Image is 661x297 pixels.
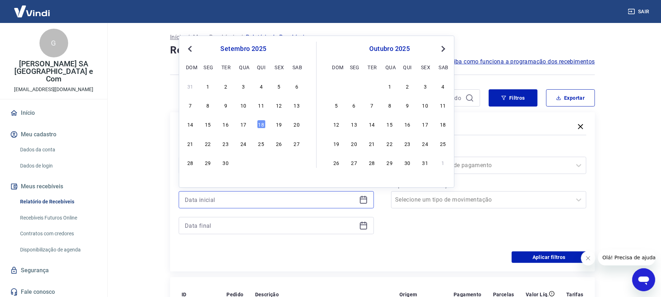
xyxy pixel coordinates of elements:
[403,158,412,167] div: Choose quinta-feira, 30 de outubro de 2025
[257,120,266,129] div: Choose quinta-feira, 18 de setembro de 2025
[581,251,595,265] iframe: Fechar mensagem
[632,268,655,291] iframe: Botão para abrir a janela de mensagens
[598,250,655,265] iframe: Mensagem da empresa
[385,120,394,129] div: Choose quarta-feira, 15 de outubro de 2025
[204,158,212,167] div: Choose segunda-feira, 29 de setembro de 2025
[331,44,449,53] div: outubro 2025
[275,120,283,129] div: Choose sexta-feira, 19 de setembro de 2025
[439,44,447,53] button: Next Month
[385,63,394,71] div: qua
[350,120,358,129] div: Choose segunda-feira, 13 de outubro de 2025
[275,158,283,167] div: Choose sexta-feira, 3 de outubro de 2025
[350,158,358,167] div: Choose segunda-feira, 27 de outubro de 2025
[546,89,595,107] button: Exportar
[403,101,412,109] div: Choose quinta-feira, 9 de outubro de 2025
[9,179,99,194] button: Meus recebíveis
[4,5,60,11] span: Olá! Precisa de ajuda?
[421,139,430,148] div: Choose sexta-feira, 24 de outubro de 2025
[170,33,184,42] p: Início
[385,139,394,148] div: Choose quarta-feira, 22 de outubro de 2025
[350,82,358,90] div: Choose segunda-feira, 29 de setembro de 2025
[275,101,283,109] div: Choose sexta-feira, 12 de setembro de 2025
[221,82,230,90] div: Choose terça-feira, 2 de setembro de 2025
[421,82,430,90] div: Choose sexta-feira, 3 de outubro de 2025
[332,158,341,167] div: Choose domingo, 26 de outubro de 2025
[9,0,55,22] img: Vindi
[393,147,585,155] label: Forma de Pagamento
[187,33,190,42] p: /
[204,82,212,90] div: Choose segunda-feira, 1 de setembro de 2025
[403,139,412,148] div: Choose quinta-feira, 23 de outubro de 2025
[350,63,358,71] div: seg
[350,139,358,148] div: Choose segunda-feira, 20 de outubro de 2025
[367,63,376,71] div: ter
[367,120,376,129] div: Choose terça-feira, 14 de outubro de 2025
[186,63,194,71] div: dom
[403,120,412,129] div: Choose quinta-feira, 16 de outubro de 2025
[292,82,301,90] div: Choose sábado, 6 de setembro de 2025
[17,211,99,225] a: Recebíveis Futuros Online
[403,82,412,90] div: Choose quinta-feira, 2 de outubro de 2025
[257,63,266,71] div: qui
[512,251,586,263] button: Aplicar filtros
[275,139,283,148] div: Choose sexta-feira, 26 de setembro de 2025
[39,29,68,57] div: G
[204,101,212,109] div: Choose segunda-feira, 8 de setembro de 2025
[239,101,248,109] div: Choose quarta-feira, 10 de setembro de 2025
[403,63,412,71] div: qui
[6,60,102,83] p: [PERSON_NAME] SA [GEOGRAPHIC_DATA] e Com
[332,120,341,129] div: Choose domingo, 12 de outubro de 2025
[257,139,266,148] div: Choose quinta-feira, 25 de setembro de 2025
[292,120,301,129] div: Choose sábado, 20 de setembro de 2025
[439,139,447,148] div: Choose sábado, 25 de outubro de 2025
[17,242,99,257] a: Disponibilização de agenda
[332,63,341,71] div: dom
[385,82,394,90] div: Choose quarta-feira, 1 de outubro de 2025
[350,101,358,109] div: Choose segunda-feira, 6 de outubro de 2025
[275,63,283,71] div: sex
[292,139,301,148] div: Choose sábado, 27 de setembro de 2025
[14,86,93,93] p: [EMAIL_ADDRESS][DOMAIN_NAME]
[170,43,595,57] h4: Relatório de Recebíveis
[239,120,248,129] div: Choose quarta-feira, 17 de setembro de 2025
[627,5,652,18] button: Sair
[367,101,376,109] div: Choose terça-feira, 7 de outubro de 2025
[239,158,248,167] div: Choose quarta-feira, 1 de outubro de 2025
[17,194,99,209] a: Relatório de Recebíveis
[421,158,430,167] div: Choose sexta-feira, 31 de outubro de 2025
[393,181,585,190] label: Tipo de Movimentação
[447,57,595,66] span: Saiba como funciona a programação dos recebimentos
[221,139,230,148] div: Choose terça-feira, 23 de setembro de 2025
[185,220,356,231] input: Data final
[439,120,447,129] div: Choose sábado, 18 de outubro de 2025
[385,101,394,109] div: Choose quarta-feira, 8 de outubro de 2025
[239,82,248,90] div: Choose quarta-feira, 3 de setembro de 2025
[421,101,430,109] div: Choose sexta-feira, 10 de outubro de 2025
[204,139,212,148] div: Choose segunda-feira, 22 de setembro de 2025
[17,142,99,157] a: Dados da conta
[257,82,266,90] div: Choose quinta-feira, 4 de setembro de 2025
[185,81,302,168] div: month 2025-09
[185,44,302,53] div: setembro 2025
[257,101,266,109] div: Choose quinta-feira, 11 de setembro de 2025
[204,120,212,129] div: Choose segunda-feira, 15 de setembro de 2025
[385,158,394,167] div: Choose quarta-feira, 29 de outubro de 2025
[367,139,376,148] div: Choose terça-feira, 21 de outubro de 2025
[489,89,538,107] button: Filtros
[186,44,194,53] button: Previous Month
[9,127,99,142] button: Meu cadastro
[186,158,194,167] div: Choose domingo, 28 de setembro de 2025
[221,63,230,71] div: ter
[439,101,447,109] div: Choose sábado, 11 de outubro de 2025
[332,82,341,90] div: Choose domingo, 28 de setembro de 2025
[439,158,447,167] div: Choose sábado, 1 de novembro de 2025
[239,139,248,148] div: Choose quarta-feira, 24 de setembro de 2025
[292,101,301,109] div: Choose sábado, 13 de setembro de 2025
[186,120,194,129] div: Choose domingo, 14 de setembro de 2025
[204,63,212,71] div: seg
[332,139,341,148] div: Choose domingo, 19 de outubro de 2025
[17,159,99,173] a: Dados de login
[193,33,238,42] a: Meus Recebíveis
[239,63,248,71] div: qua
[246,33,308,42] p: Relatório de Recebíveis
